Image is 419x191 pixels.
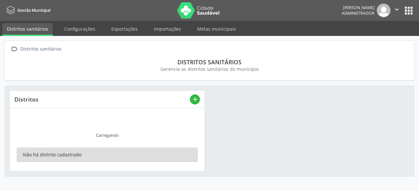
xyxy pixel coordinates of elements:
a: Exportações [107,23,142,35]
i:  [393,6,400,13]
div: Carregando [96,133,118,138]
div: Gerencie os distritos sanitários do município [14,66,405,72]
button: apps [403,5,414,16]
span: Gestão Municipal [17,8,50,13]
div: Distritos sanitários [14,58,405,66]
div: Distritos [14,96,190,103]
div: Distritos sanitários [19,44,63,54]
div: [PERSON_NAME] [342,5,374,10]
div: Não há distrito cadastrado [17,148,198,162]
button: add [190,94,200,104]
a: Metas municipais [192,23,241,35]
a: Gestão Municipal [5,5,50,16]
a: Importações [149,23,186,35]
a:  Distritos sanitários [9,44,63,54]
i:  [9,44,19,54]
span: Administrador [342,10,374,16]
a: Configurações [60,23,100,35]
img: img [377,4,391,17]
button:  [391,4,403,17]
a: Distritos sanitários [2,23,53,36]
i: add [191,96,199,103]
